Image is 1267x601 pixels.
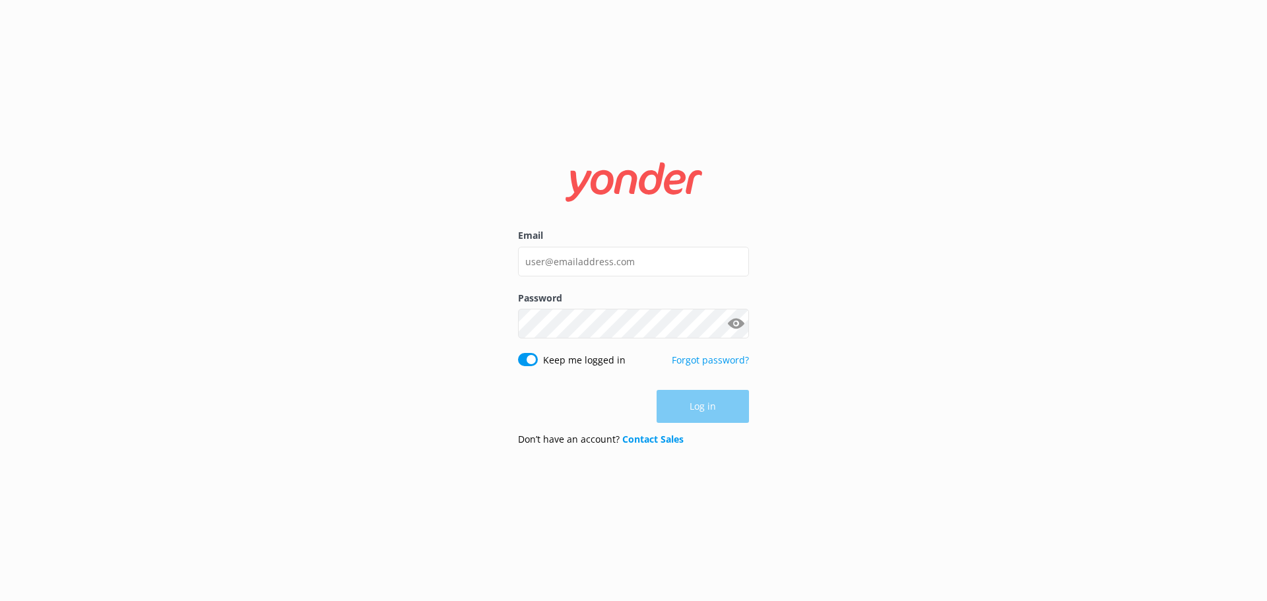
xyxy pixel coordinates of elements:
[518,228,749,243] label: Email
[518,247,749,276] input: user@emailaddress.com
[518,291,749,305] label: Password
[723,311,749,337] button: Show password
[543,353,626,367] label: Keep me logged in
[622,433,684,445] a: Contact Sales
[672,354,749,366] a: Forgot password?
[518,432,684,447] p: Don’t have an account?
